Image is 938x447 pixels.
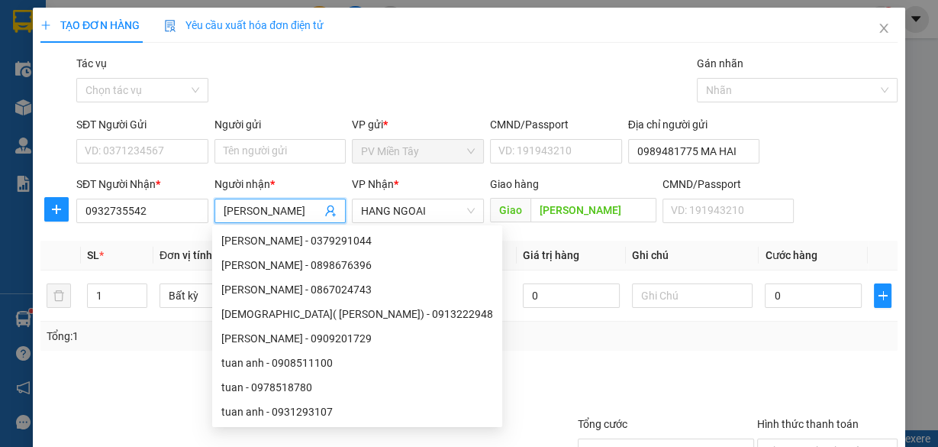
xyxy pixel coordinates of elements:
[352,178,394,190] span: VP Nhận
[76,116,208,133] div: SĐT Người Gửi
[874,283,891,308] button: plus
[147,98,169,114] span: DĐ:
[13,13,137,31] div: PV Miền Tây
[523,249,579,261] span: Giá trị hàng
[221,232,493,249] div: [PERSON_NAME] - 0379291044
[221,379,493,396] div: tuan - 0978518780
[221,355,493,371] div: tuan anh - 0908511100
[212,351,502,375] div: tuan anh - 0908511100
[212,228,502,253] div: Tuan - 0379291044
[147,50,279,68] div: Tinh
[361,199,475,222] span: HANG NGOAI
[361,140,475,163] span: PV Miền Tây
[212,375,502,400] div: tuan - 0978518780
[221,257,493,274] div: [PERSON_NAME] - 0898676396
[757,418,859,430] label: Hình thức thanh toán
[878,22,890,34] span: close
[628,116,760,133] div: Địa chỉ người gửi
[212,277,502,302] div: tuan - 0867024743
[490,116,622,133] div: CMND/Passport
[169,89,256,116] span: my xuan
[44,197,69,222] button: plus
[214,176,347,193] div: Người nhận
[697,57,743,70] label: Gán nhãn
[221,306,493,322] div: [DEMOGRAPHIC_DATA]( [PERSON_NAME]) - 0913222948
[147,13,279,50] div: HANG NGOAI
[578,418,627,430] span: Tổng cước
[523,283,620,308] input: 0
[147,15,183,31] span: Nhận:
[626,241,759,270] th: Ghi chú
[169,284,272,307] span: Bất kỳ
[352,116,484,133] div: VP gửi
[212,400,502,424] div: tuan anh - 0931293107
[324,205,337,217] span: user-add
[45,203,68,215] span: plus
[628,139,760,164] input: Địa chỉ của người gửi
[490,198,530,222] span: Giao
[221,330,493,347] div: [PERSON_NAME] - 0909201729
[862,8,905,50] button: Close
[212,326,502,351] div: Tuấn Anh - 0909201729
[875,290,891,302] span: plus
[87,249,99,261] span: SL
[47,328,363,345] div: Tổng: 1
[40,19,140,31] span: TẠO ĐƠN HÀNG
[530,198,656,222] input: Dọc đường
[13,68,137,89] div: 0933934959
[765,249,817,261] span: Cước hàng
[221,281,493,298] div: [PERSON_NAME] - 0867024743
[13,15,37,31] span: Gửi:
[76,57,107,70] label: Tác vụ
[212,253,502,277] div: Tuấn - 0898676396
[662,176,795,193] div: CMND/Passport
[147,68,279,89] div: 0865507041
[13,89,137,126] div: 0906374966 [PERSON_NAME]
[490,178,539,190] span: Giao hàng
[47,283,71,308] button: delete
[40,20,51,31] span: plus
[632,283,753,308] input: Ghi Chú
[13,31,137,68] div: tx [PERSON_NAME]
[164,19,324,31] span: Yêu cầu xuất hóa đơn điện tử
[76,176,208,193] div: SĐT Người Nhận
[160,249,217,261] span: Đơn vị tính
[212,302,502,326] div: ZENS( chú tuấn) - 0913222948
[164,20,176,32] img: icon
[214,116,347,133] div: Người gửi
[221,403,493,420] div: tuan anh - 0931293107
